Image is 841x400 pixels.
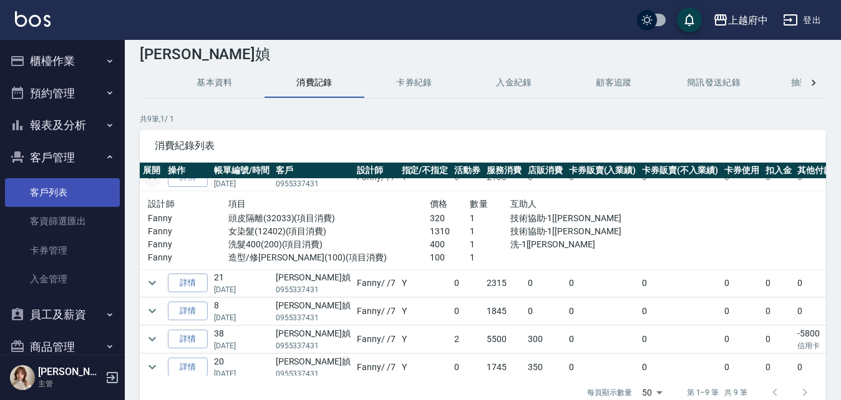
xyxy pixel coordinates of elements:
button: 商品管理 [5,331,120,363]
button: 上越府中 [708,7,773,33]
p: 0955337431 [276,340,351,351]
span: 數量 [470,199,488,209]
td: 0 [451,269,484,297]
td: Y [399,297,452,325]
td: Y [399,269,452,297]
td: Y [399,325,452,353]
p: 第 1–9 筆 共 9 筆 [687,387,747,398]
td: 20 [211,353,273,381]
th: 卡券販賣(不入業績) [639,163,721,179]
a: 詳情 [168,274,208,293]
th: 帳單編號/時間 [211,163,273,179]
td: 350 [525,353,566,381]
td: 0 [566,353,639,381]
button: 員工及薪資 [5,298,120,331]
td: 0 [762,297,795,325]
p: 技術協助-1[[PERSON_NAME] [510,225,631,238]
th: 活動券 [451,163,484,179]
td: Fanny / /7 [354,297,399,325]
a: 卡券管理 [5,236,120,265]
button: 消費記錄 [265,68,364,98]
p: 0955337431 [276,178,351,189]
th: 操作 [165,163,211,179]
td: 0 [762,353,795,381]
td: [PERSON_NAME]媜 [273,353,354,381]
h5: [PERSON_NAME] [38,366,102,378]
p: 共 9 筆, 1 / 1 [140,113,826,125]
button: 卡券紀錄 [364,68,464,98]
td: Fanny / /7 [354,269,399,297]
p: 1 [470,251,510,264]
td: 0 [762,325,795,353]
p: Fanny [148,212,228,225]
span: 消費紀錄列表 [155,140,811,152]
td: 0 [721,297,762,325]
td: Fanny / /7 [354,325,399,353]
button: expand row [143,274,162,292]
p: 1310 [430,225,470,238]
td: Fanny / /7 [354,353,399,381]
p: [DATE] [214,284,270,295]
h3: [PERSON_NAME]媜 [140,45,826,63]
td: 21 [211,269,273,297]
p: 320 [430,212,470,225]
th: 設計師 [354,163,399,179]
th: 客戶 [273,163,354,179]
a: 詳情 [168,302,208,321]
button: expand row [143,330,162,348]
td: 300 [525,325,566,353]
td: 2 [451,325,484,353]
td: 0 [566,297,639,325]
img: Logo [15,11,51,27]
p: 每頁顯示數量 [587,387,632,398]
span: 互助人 [510,199,537,209]
td: 2315 [484,269,525,297]
th: 展開 [140,163,165,179]
p: Fanny [148,225,228,238]
a: 詳情 [168,330,208,349]
p: 0955337431 [276,312,351,323]
button: save [677,7,702,32]
button: 簡訊發送紀錄 [664,68,764,98]
td: 0 [566,325,639,353]
td: 0 [639,297,721,325]
th: 卡券販賣(入業績) [566,163,639,179]
p: Fanny [148,251,228,264]
a: 詳情 [168,358,208,377]
td: 0 [525,297,566,325]
td: Y [399,353,452,381]
p: 洗-1[[PERSON_NAME] [510,238,631,251]
td: 0 [721,353,762,381]
td: 0 [451,297,484,325]
button: 基本資料 [165,68,265,98]
span: 項目 [228,199,246,209]
td: 0 [566,269,639,297]
p: 100 [430,251,470,264]
span: 設計師 [148,199,175,209]
p: [DATE] [214,340,270,351]
td: 0 [762,269,795,297]
th: 指定/不指定 [399,163,452,179]
td: 0 [451,353,484,381]
td: 0 [721,269,762,297]
td: 38 [211,325,273,353]
button: 客戶管理 [5,141,120,174]
button: 預約管理 [5,77,120,110]
td: 5500 [484,325,525,353]
button: 櫃檯作業 [5,45,120,77]
td: [PERSON_NAME]媜 [273,269,354,297]
p: 洗髮400(200)(項目消費) [228,238,430,251]
p: [DATE] [214,368,270,379]
p: Fanny [148,238,228,251]
td: [PERSON_NAME]媜 [273,325,354,353]
th: 扣入金 [762,163,795,179]
span: 價格 [430,199,448,209]
p: 0955337431 [276,284,351,295]
th: 服務消費 [484,163,525,179]
td: 0 [525,269,566,297]
p: 400 [430,238,470,251]
td: 0 [639,269,721,297]
button: expand row [143,358,162,376]
button: 報表及分析 [5,109,120,141]
a: 入金管理 [5,265,120,293]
